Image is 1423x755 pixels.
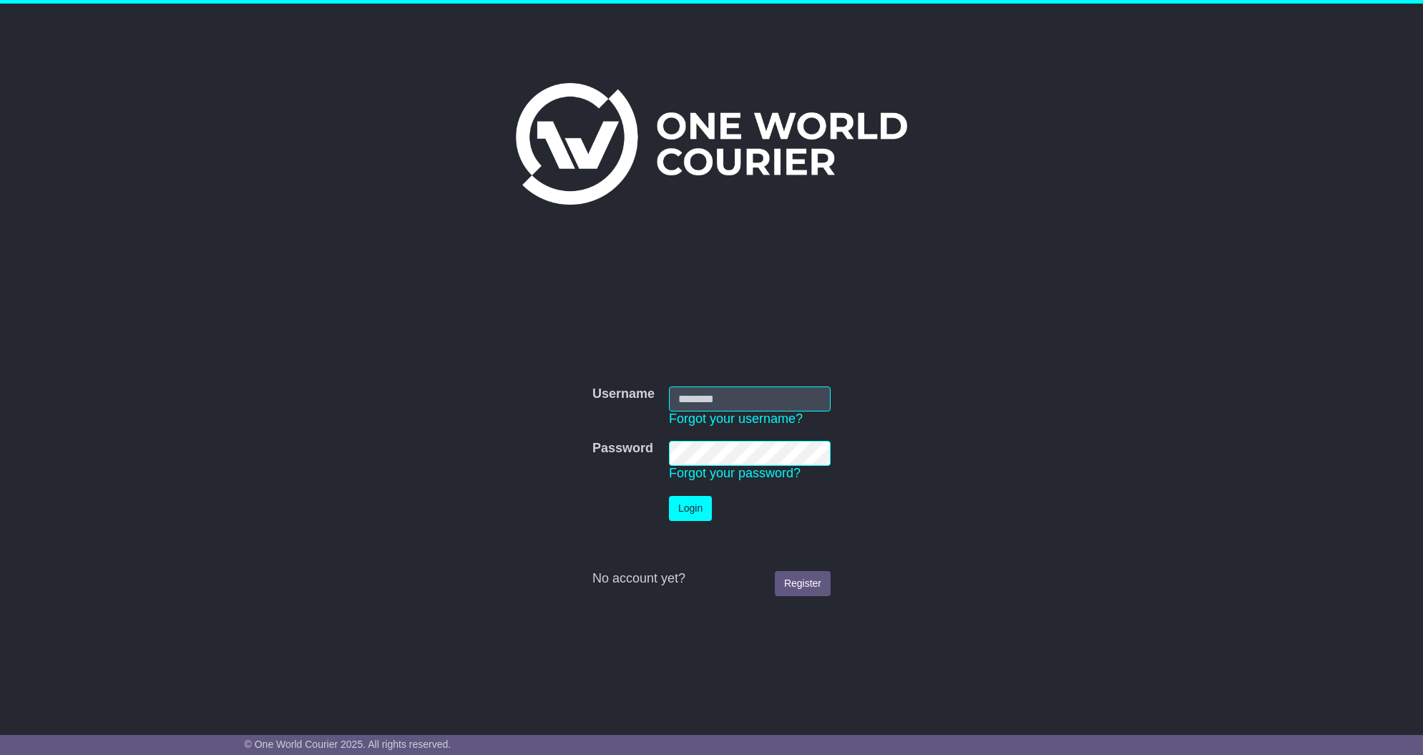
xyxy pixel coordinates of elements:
[592,441,653,457] label: Password
[516,83,906,205] img: One World
[592,386,655,402] label: Username
[669,411,803,426] a: Forgot your username?
[775,571,831,596] a: Register
[245,739,451,750] span: © One World Courier 2025. All rights reserved.
[669,496,712,521] button: Login
[592,571,831,587] div: No account yet?
[669,466,801,480] a: Forgot your password?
